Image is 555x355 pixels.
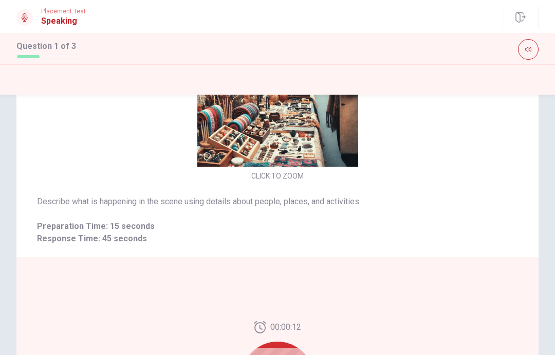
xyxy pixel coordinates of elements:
[41,15,86,27] h1: Speaking
[247,169,308,183] button: CLICK TO ZOOM
[37,196,518,208] span: Describe what is happening in the scene using details about people, places, and activities.
[41,8,86,15] span: Placement Test
[270,321,301,333] span: 00:00:12
[16,40,82,52] h1: Question 1 of 3
[37,220,518,233] span: Preparation Time: 15 seconds
[37,233,518,245] span: Response Time: 45 seconds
